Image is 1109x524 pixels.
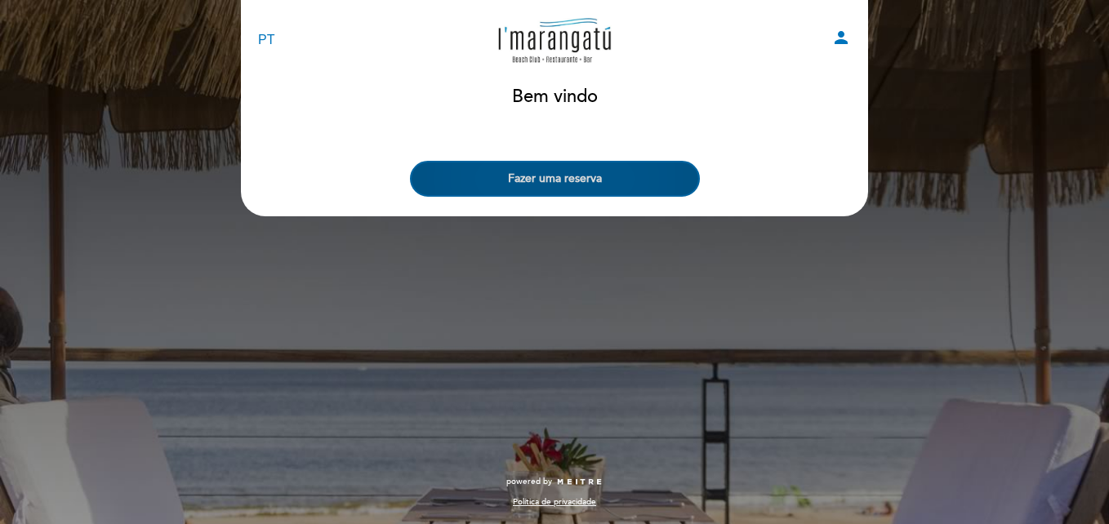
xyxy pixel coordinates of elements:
img: MEITRE [556,478,603,486]
a: I'marangatu [452,18,657,63]
button: person [831,28,851,53]
a: powered by [506,476,603,487]
a: Política de privacidade [513,496,596,508]
span: powered by [506,476,552,487]
h1: Bem vindo [512,87,598,107]
button: Fazer uma reserva [410,161,700,197]
i: person [831,28,851,47]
